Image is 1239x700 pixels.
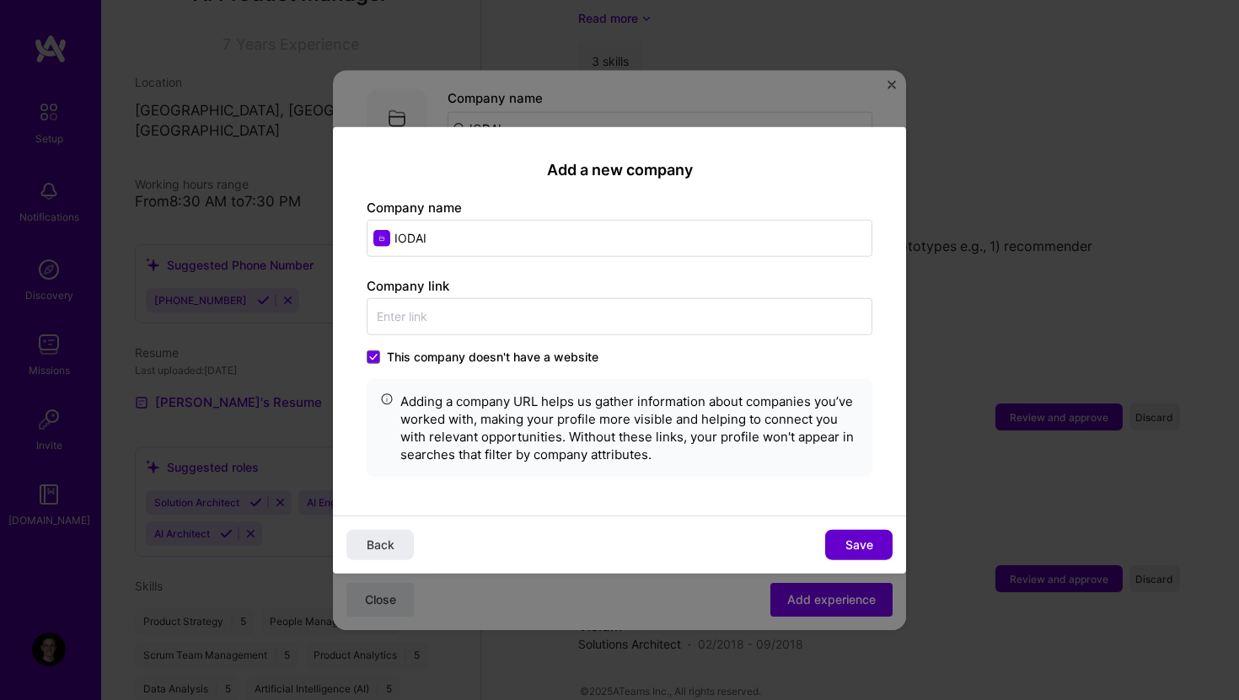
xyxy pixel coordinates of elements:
[387,349,598,366] span: This company doesn't have a website
[367,298,872,335] input: Enter link
[367,278,449,294] label: Company link
[400,393,859,463] div: Adding a company URL helps us gather information about companies you’ve worked with, making your ...
[825,530,893,560] button: Save
[845,537,873,553] span: Save
[367,200,462,216] label: Company name
[346,530,414,560] button: Back
[367,160,872,179] h2: Add a new company
[367,220,872,257] input: Enter name
[367,537,394,553] span: Back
